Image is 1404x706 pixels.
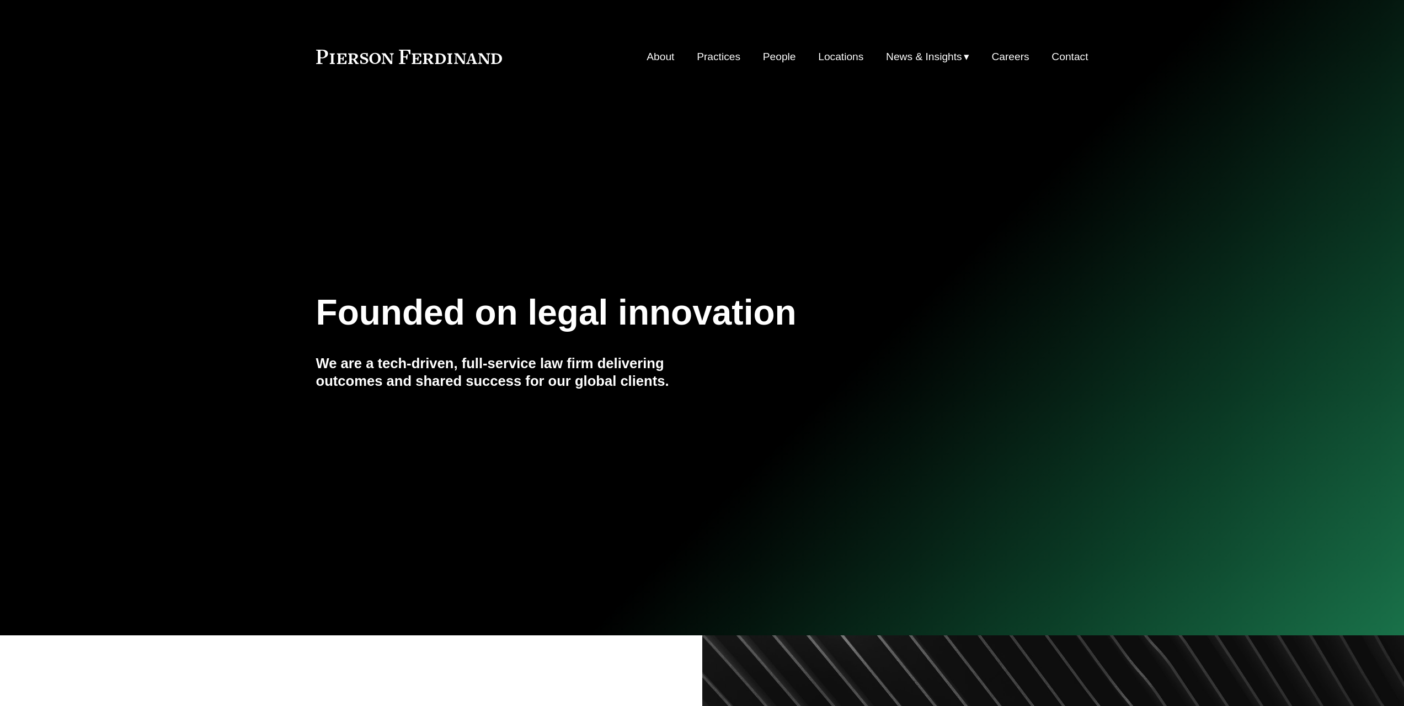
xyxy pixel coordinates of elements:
[991,46,1029,67] a: Careers
[886,46,969,67] a: folder dropdown
[647,46,674,67] a: About
[886,47,962,67] span: News & Insights
[697,46,740,67] a: Practices
[818,46,863,67] a: Locations
[763,46,796,67] a: People
[316,293,960,333] h1: Founded on legal innovation
[316,354,702,390] h4: We are a tech-driven, full-service law firm delivering outcomes and shared success for our global...
[1051,46,1088,67] a: Contact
